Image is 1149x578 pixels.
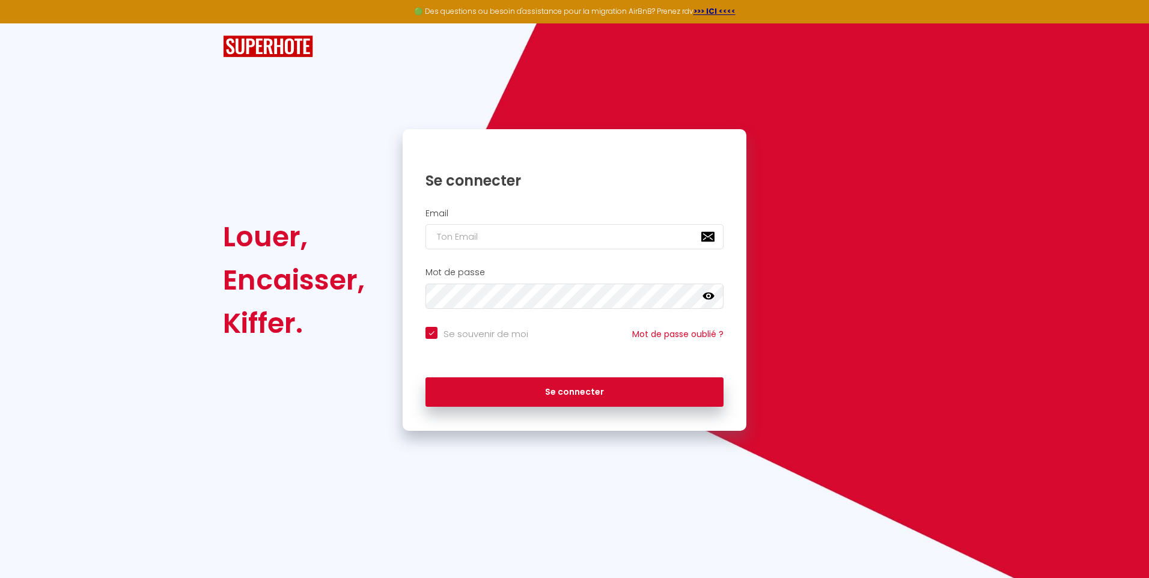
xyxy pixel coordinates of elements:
[223,215,365,258] div: Louer,
[425,267,724,278] h2: Mot de passe
[425,377,724,407] button: Se connecter
[425,224,724,249] input: Ton Email
[223,35,313,58] img: SuperHote logo
[693,6,736,16] a: >>> ICI <<<<
[425,208,724,219] h2: Email
[223,302,365,345] div: Kiffer.
[223,258,365,302] div: Encaisser,
[425,171,724,190] h1: Se connecter
[632,328,724,340] a: Mot de passe oublié ?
